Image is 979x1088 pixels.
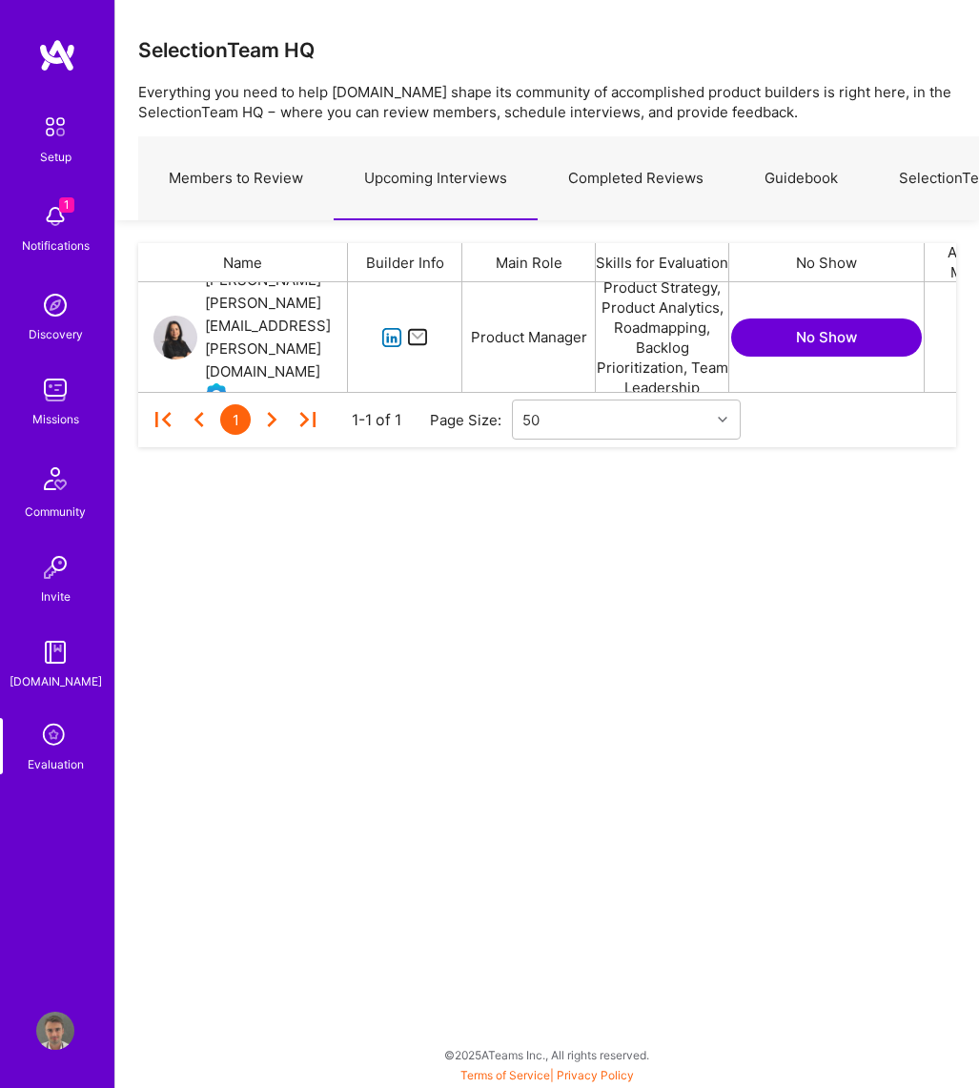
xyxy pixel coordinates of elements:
img: Invite [36,548,74,586]
div: Setup [40,147,71,167]
div: Evaluation [28,754,84,774]
div: Discovery [29,324,83,344]
a: User Avatar [31,1012,79,1050]
div: Invite [41,586,71,606]
div: Missions [32,409,79,429]
img: User Avatar [36,1012,74,1050]
div: [DOMAIN_NAME] [10,671,102,691]
i: icon SelectionTeam [37,718,73,754]
span: 1 [59,197,74,213]
img: Community [32,456,78,502]
div: Notifications [22,236,90,256]
img: discovery [36,286,74,324]
div: Community [25,502,86,522]
img: teamwork [36,371,74,409]
img: bell [36,197,74,236]
img: setup [35,107,75,147]
img: logo [38,38,76,72]
img: guide book [36,633,74,671]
